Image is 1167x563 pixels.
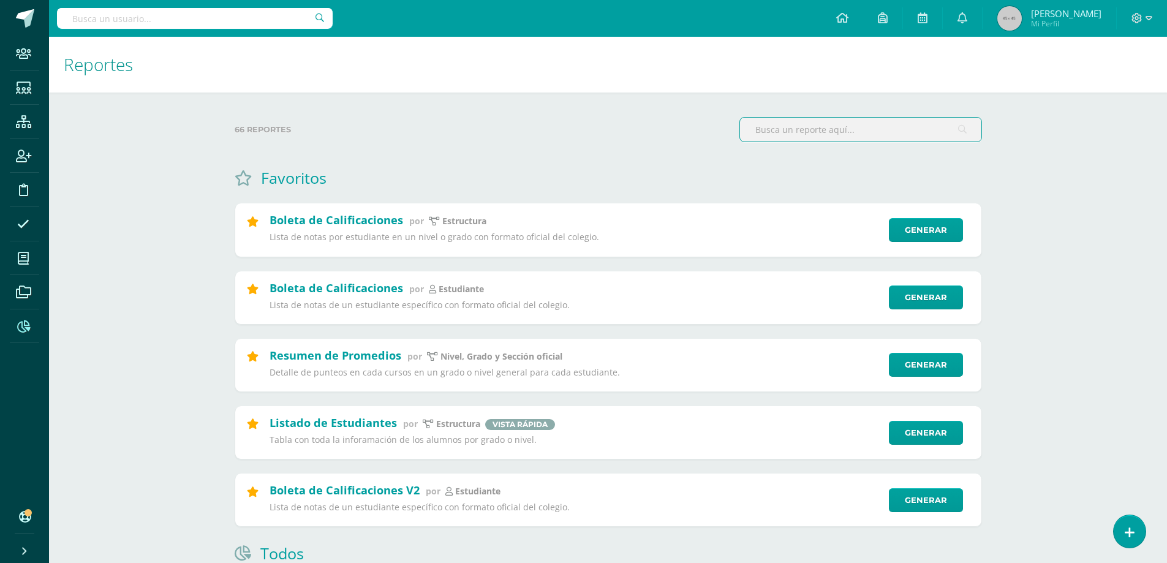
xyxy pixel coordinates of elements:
[889,421,963,445] a: Generar
[455,486,500,497] p: estudiante
[426,485,440,497] span: por
[261,167,327,188] h1: Favoritos
[270,434,881,445] p: Tabla con toda la inforamación de los alumnos por grado o nivel.
[270,502,881,513] p: Lista de notas de un estudiante específico con formato oficial del colegio.
[270,213,403,227] h2: Boleta de Calificaciones
[485,419,555,430] span: Vista rápida
[1031,18,1101,29] span: Mi Perfil
[270,483,420,497] h2: Boleta de Calificaciones V2
[889,353,963,377] a: Generar
[436,418,480,429] p: estructura
[270,281,403,295] h2: Boleta de Calificaciones
[889,218,963,242] a: Generar
[270,367,881,378] p: Detalle de punteos en cada cursos en un grado o nivel general para cada estudiante.
[740,118,981,142] input: Busca un reporte aquí...
[889,488,963,512] a: Generar
[442,216,486,227] p: estructura
[270,415,397,430] h2: Listado de Estudiantes
[997,6,1022,31] img: 45x45
[64,53,133,76] span: Reportes
[889,285,963,309] a: Generar
[439,284,484,295] p: estudiante
[57,8,333,29] input: Busca un usuario...
[409,215,424,227] span: por
[403,418,418,429] span: por
[1031,7,1101,20] span: [PERSON_NAME]
[440,351,562,362] p: Nivel, Grado y Sección oficial
[407,350,422,362] span: por
[270,232,881,243] p: Lista de notas por estudiante en un nivel o grado con formato oficial del colegio.
[270,348,401,363] h2: Resumen de Promedios
[409,283,424,295] span: por
[235,117,730,142] label: 66 reportes
[270,300,881,311] p: Lista de notas de un estudiante específico con formato oficial del colegio.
